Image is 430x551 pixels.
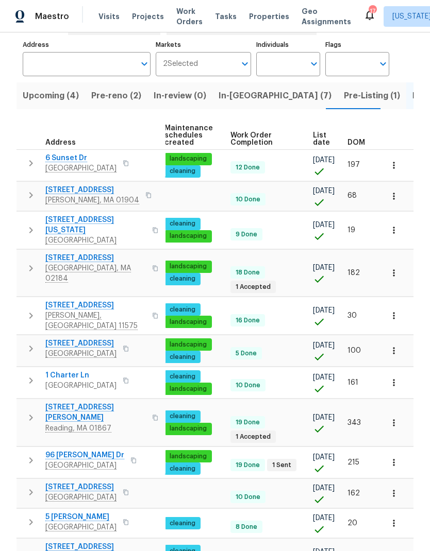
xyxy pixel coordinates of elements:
[166,274,200,283] span: cleaning
[348,379,358,386] span: 161
[166,305,200,314] span: cleaning
[231,283,275,291] span: 1 Accepted
[348,490,360,497] span: 162
[231,230,261,239] span: 9 Done
[166,424,211,433] span: landscaping
[45,139,76,146] span: Address
[166,464,200,473] span: cleaning
[231,163,264,172] span: 12 Done
[156,42,252,48] label: Markets
[132,11,164,22] span: Projects
[163,60,198,68] span: 2 Selected
[313,132,330,146] span: List date
[166,372,200,381] span: cleaning
[348,419,361,426] span: 343
[376,57,390,71] button: Open
[348,269,360,277] span: 182
[231,418,264,427] span: 19 Done
[313,485,335,492] span: [DATE]
[231,381,264,390] span: 10 Done
[166,519,200,528] span: cleaning
[166,353,200,361] span: cleaning
[256,42,320,48] label: Individuals
[137,57,152,71] button: Open
[35,11,69,22] span: Maestro
[313,187,335,195] span: [DATE]
[231,195,264,204] span: 10 Done
[215,13,237,20] span: Tasks
[231,523,261,531] span: 8 Done
[166,232,211,240] span: landscaping
[268,461,295,470] span: 1 Sent
[231,268,264,277] span: 18 Done
[348,520,357,527] span: 20
[348,139,365,146] span: DOM
[166,385,211,393] span: landscaping
[166,318,211,326] span: landscaping
[313,157,335,164] span: [DATE]
[154,89,206,103] span: In-review (0)
[369,6,376,16] div: 17
[238,57,252,71] button: Open
[313,307,335,314] span: [DATE]
[313,514,335,522] span: [DATE]
[307,57,321,71] button: Open
[23,89,79,103] span: Upcoming (4)
[348,192,357,199] span: 68
[344,89,400,103] span: Pre-Listing (1)
[313,221,335,229] span: [DATE]
[325,42,389,48] label: Flags
[230,132,295,146] span: Work Order Completion
[166,262,211,271] span: landscaping
[348,161,360,168] span: 197
[348,312,357,319] span: 30
[231,493,264,502] span: 10 Done
[98,11,120,22] span: Visits
[166,167,200,176] span: cleaning
[219,89,332,103] span: In-[GEOGRAPHIC_DATA] (7)
[23,42,151,48] label: Address
[166,452,211,461] span: landscaping
[302,6,351,27] span: Geo Assignments
[91,89,141,103] span: Pre-reno (2)
[231,433,275,441] span: 1 Accepted
[164,125,213,146] span: Maintenance schedules created
[313,342,335,349] span: [DATE]
[313,454,335,461] span: [DATE]
[166,154,211,163] span: landscaping
[249,11,289,22] span: Properties
[166,219,200,228] span: cleaning
[348,459,359,466] span: 215
[231,316,264,325] span: 16 Done
[348,227,355,234] span: 19
[166,412,200,421] span: cleaning
[313,414,335,421] span: [DATE]
[45,370,117,381] span: 1 Charter Ln
[231,461,264,470] span: 19 Done
[313,264,335,271] span: [DATE]
[348,347,361,354] span: 100
[231,349,261,358] span: 5 Done
[166,340,211,349] span: landscaping
[313,374,335,381] span: [DATE]
[45,381,117,391] span: [GEOGRAPHIC_DATA]
[176,6,203,27] span: Work Orders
